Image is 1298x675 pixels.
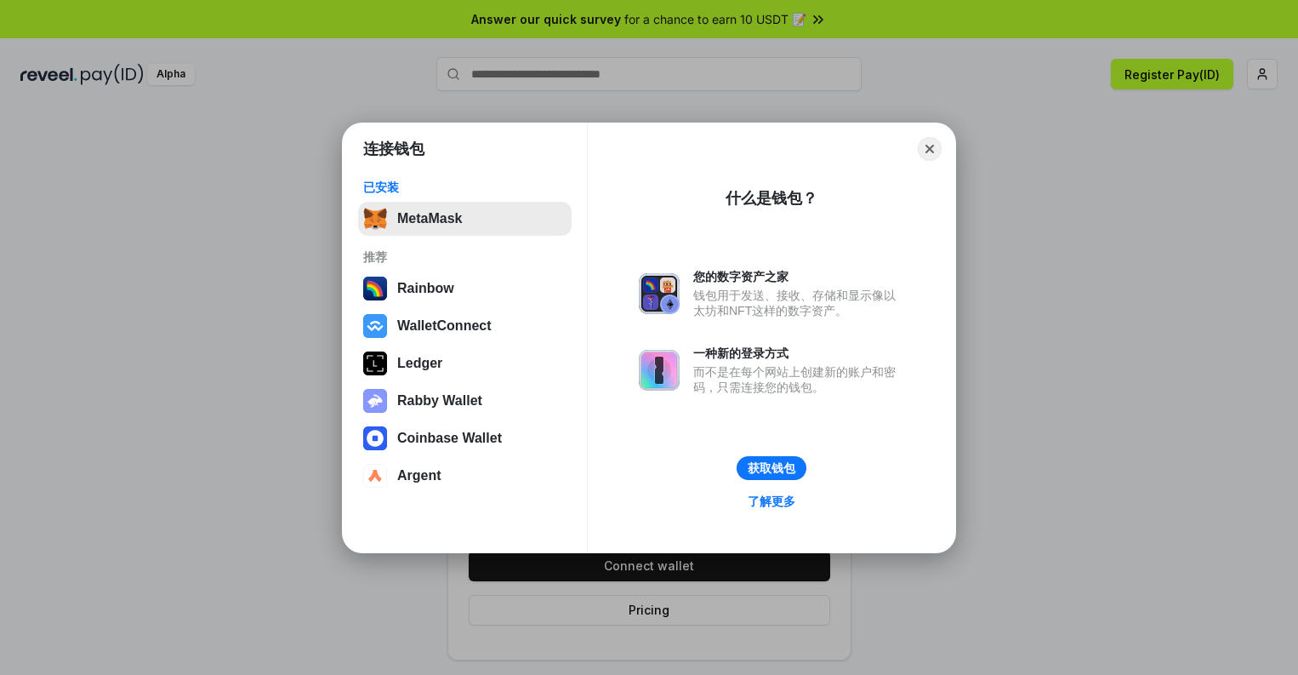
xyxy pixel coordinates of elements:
button: Ledger [358,346,572,380]
img: svg+xml,%3Csvg%20width%3D%2228%22%20height%3D%2228%22%20viewBox%3D%220%200%2028%2028%22%20fill%3D... [363,314,387,338]
img: svg+xml,%3Csvg%20xmlns%3D%22http%3A%2F%2Fwww.w3.org%2F2000%2Fsvg%22%20fill%3D%22none%22%20viewBox... [363,389,387,413]
img: svg+xml,%3Csvg%20xmlns%3D%22http%3A%2F%2Fwww.w3.org%2F2000%2Fsvg%22%20fill%3D%22none%22%20viewBox... [639,273,680,314]
div: 一种新的登录方式 [693,346,904,361]
button: Coinbase Wallet [358,421,572,455]
div: 您的数字资产之家 [693,269,904,284]
button: WalletConnect [358,309,572,343]
div: Argent [397,468,441,483]
button: Rabby Wallet [358,384,572,418]
div: Coinbase Wallet [397,431,502,446]
button: Argent [358,459,572,493]
img: svg+xml,%3Csvg%20fill%3D%22none%22%20height%3D%2233%22%20viewBox%3D%220%200%2035%2033%22%20width%... [363,207,387,231]
div: 而不是在每个网站上创建新的账户和密码，只需连接您的钱包。 [693,364,904,395]
div: 已安装 [363,180,566,195]
button: 获取钱包 [737,456,806,480]
img: svg+xml,%3Csvg%20xmlns%3D%22http%3A%2F%2Fwww.w3.org%2F2000%2Fsvg%22%20width%3D%2228%22%20height%3... [363,352,387,375]
div: Ledger [397,356,442,371]
h1: 连接钱包 [363,139,424,159]
div: Rabby Wallet [397,393,482,409]
img: svg+xml,%3Csvg%20width%3D%2228%22%20height%3D%2228%22%20viewBox%3D%220%200%2028%2028%22%20fill%3D... [363,426,387,450]
div: 获取钱包 [748,460,795,476]
div: 什么是钱包？ [726,188,817,209]
div: 了解更多 [748,494,795,509]
div: Rainbow [397,281,454,296]
img: svg+xml,%3Csvg%20width%3D%22120%22%20height%3D%22120%22%20viewBox%3D%220%200%20120%20120%22%20fil... [363,277,387,300]
div: 钱包用于发送、接收、存储和显示像以太坊和NFT这样的数字资产。 [693,288,904,318]
img: svg+xml,%3Csvg%20xmlns%3D%22http%3A%2F%2Fwww.w3.org%2F2000%2Fsvg%22%20fill%3D%22none%22%20viewBox... [639,350,680,391]
img: svg+xml,%3Csvg%20width%3D%2228%22%20height%3D%2228%22%20viewBox%3D%220%200%2028%2028%22%20fill%3D... [363,464,387,488]
div: MetaMask [397,211,462,226]
button: Close [918,137,942,161]
div: 推荐 [363,249,566,265]
div: WalletConnect [397,318,492,334]
button: Rainbow [358,272,572,306]
button: MetaMask [358,202,572,236]
a: 了解更多 [737,490,806,512]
